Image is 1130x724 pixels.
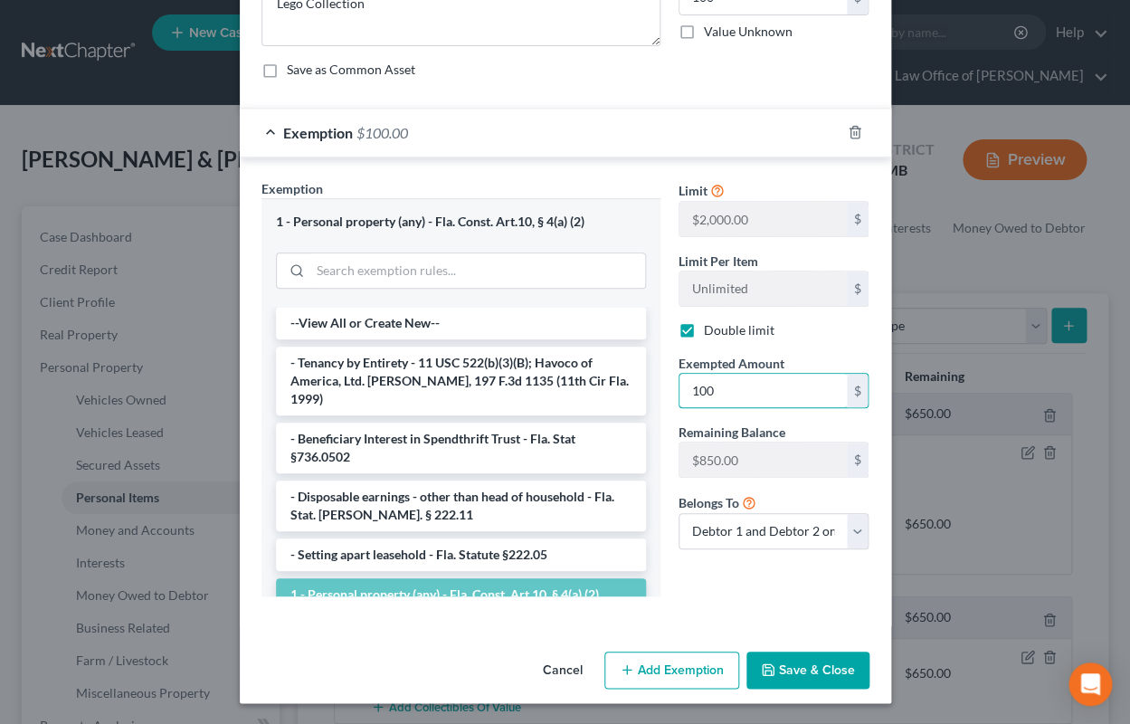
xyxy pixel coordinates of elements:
[746,652,869,690] button: Save & Close
[1068,662,1112,706] div: Open Intercom Messenger
[356,124,408,141] span: $100.00
[679,252,758,271] label: Limit Per Item
[679,183,707,198] span: Limit
[847,374,869,408] div: $
[283,124,353,141] span: Exemption
[704,321,774,339] label: Double limit
[679,271,847,306] input: --
[276,578,646,611] li: 1 - Personal property (any) - Fla. Const. Art.10, § 4(a) (2)
[287,61,415,79] label: Save as Common Asset
[679,202,847,236] input: --
[847,202,869,236] div: $
[679,374,847,408] input: 0.00
[276,481,646,531] li: - Disposable earnings - other than head of household - Fla. Stat. [PERSON_NAME]. § 222.11
[276,214,646,231] div: 1 - Personal property (any) - Fla. Const. Art.10, § 4(a) (2)
[604,652,739,690] button: Add Exemption
[276,347,646,415] li: - Tenancy by Entirety - 11 USC 522(b)(3)(B); Havoco of America, Ltd. [PERSON_NAME], 197 F.3d 1135...
[704,23,793,41] label: Value Unknown
[276,307,646,339] li: --View All or Create New--
[847,443,869,477] div: $
[276,538,646,571] li: - Setting apart leasehold - Fla. Statute §222.05
[276,423,646,473] li: - Beneficiary Interest in Spendthrift Trust - Fla. Stat §736.0502
[679,356,784,371] span: Exempted Amount
[528,653,597,690] button: Cancel
[679,443,847,477] input: --
[261,181,323,196] span: Exemption
[310,253,645,288] input: Search exemption rules...
[679,423,785,442] label: Remaining Balance
[847,271,869,306] div: $
[679,495,739,510] span: Belongs To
